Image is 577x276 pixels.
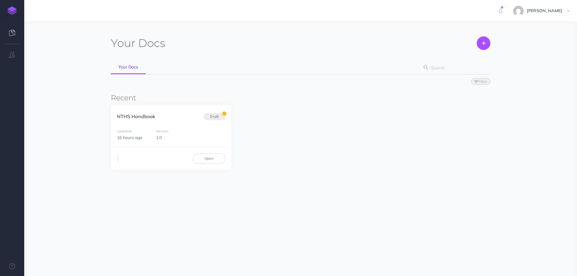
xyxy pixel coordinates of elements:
[111,36,165,50] h1: Docs
[111,36,135,50] span: Your
[111,94,490,102] h3: Recent
[118,64,138,70] span: Your Docs
[117,135,142,140] span: 16 hours ago
[117,129,132,133] small: Updated:
[8,6,17,15] img: logo-mark.svg
[524,8,565,13] span: [PERSON_NAME]
[429,62,481,73] input: Search
[193,153,225,164] a: Open
[117,155,119,163] i: More actions
[471,78,490,85] button: Filter
[513,6,524,16] img: e15ca27c081d2886606c458bc858b488.jpg
[117,113,155,119] a: NTHS Handbook
[111,61,146,74] a: Your Docs
[156,135,162,140] span: 1.0
[156,129,169,133] small: Version:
